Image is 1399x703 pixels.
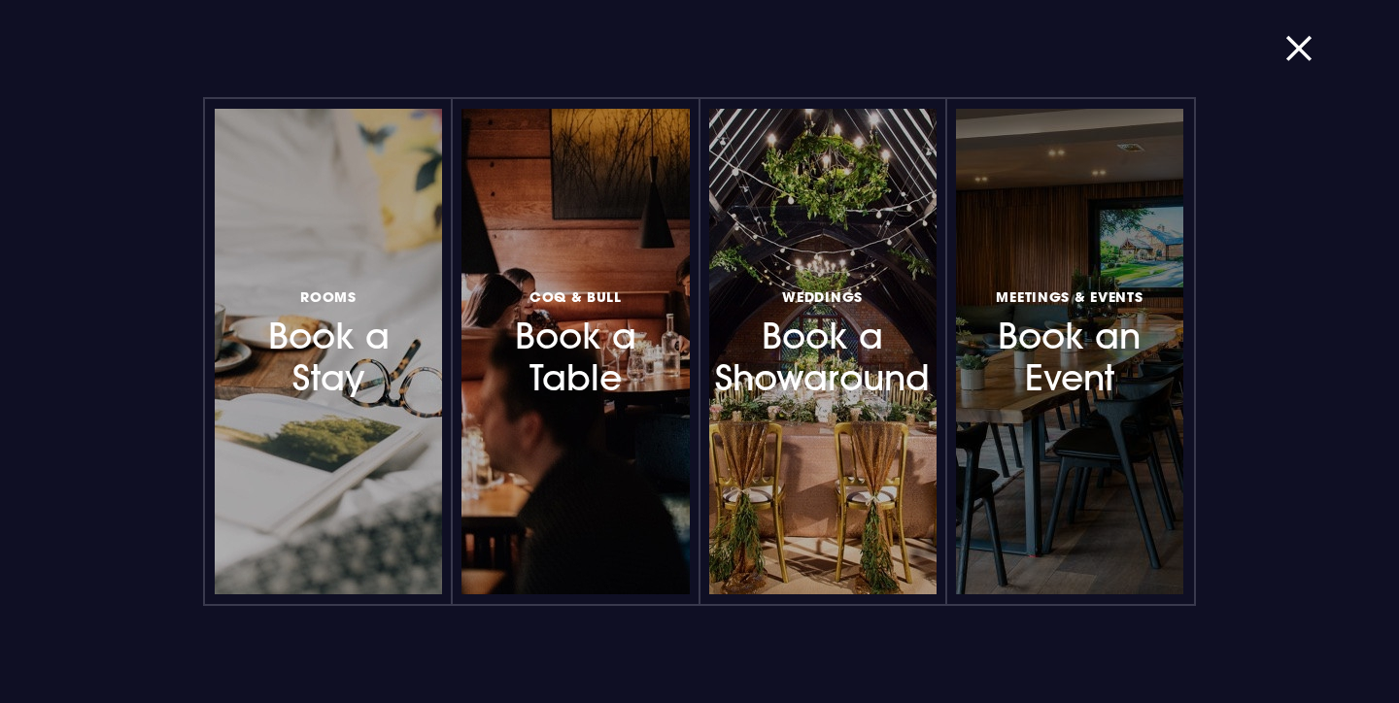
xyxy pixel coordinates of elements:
a: RoomsBook a Stay [215,109,442,594]
a: WeddingsBook a Showaround [709,109,937,594]
span: Meetings & Events [996,287,1143,306]
h3: Book a Table [495,284,656,399]
span: Rooms [300,287,357,306]
a: Coq & BullBook a Table [461,109,689,594]
span: Coq & Bull [529,287,622,306]
h3: Book a Showaround [742,284,904,399]
span: Weddings [782,287,863,306]
a: Meetings & EventsBook an Event [956,109,1183,594]
h3: Book a Stay [248,284,409,399]
h3: Book an Event [989,284,1150,399]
